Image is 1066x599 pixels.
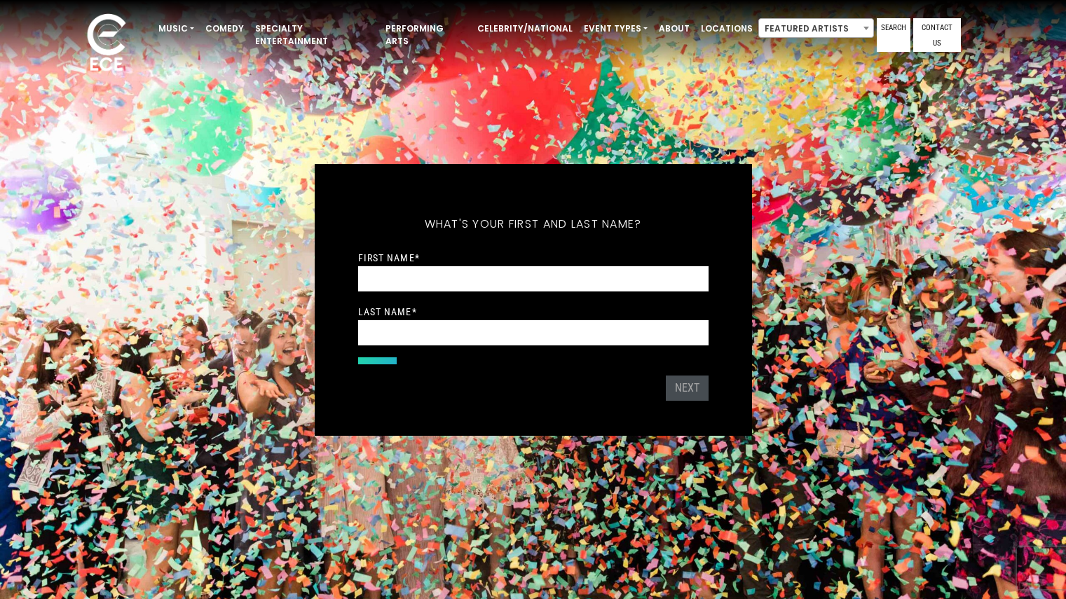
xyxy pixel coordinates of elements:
a: Celebrity/National [472,17,578,41]
a: Music [153,17,200,41]
a: Performing Arts [380,17,472,53]
a: Comedy [200,17,250,41]
label: First Name [358,252,420,264]
a: Contact Us [913,18,961,52]
img: ece_new_logo_whitev2-1.png [71,10,142,78]
span: Featured Artists [758,18,874,38]
h5: What's your first and last name? [358,199,709,249]
a: Search [877,18,910,52]
span: Featured Artists [759,19,873,39]
a: About [653,17,695,41]
a: Event Types [578,17,653,41]
label: Last Name [358,305,417,318]
a: Locations [695,17,758,41]
a: Specialty Entertainment [250,17,380,53]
